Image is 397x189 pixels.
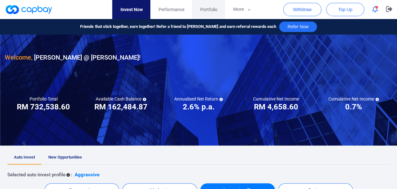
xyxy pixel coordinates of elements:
[48,155,82,160] span: New Opportunities
[5,52,140,62] h3: [PERSON_NAME] @ [PERSON_NAME] !
[254,102,298,112] h3: RM 4,658.60
[158,6,184,13] span: Performance
[5,54,32,61] span: Welcome,
[75,171,99,179] p: Aggressive
[328,96,379,102] h5: Cumulative Net Income
[283,3,321,16] button: Withdraw
[174,96,223,102] h5: Annualised Net Return
[7,171,65,179] p: Selected auto invest profile
[345,102,362,112] h3: 0.7%
[279,22,317,32] button: Refer Now
[96,96,146,102] h5: Available Cash Balance
[80,23,276,30] span: Friends that stick together, earn together! Refer a friend to [PERSON_NAME] and earn referral rew...
[30,96,58,102] h5: Portfolio Total
[71,171,72,179] p: :
[253,96,299,102] h5: Cumulative Net Income
[338,6,352,13] span: Top Up
[326,3,364,16] button: Top Up
[182,102,214,112] h3: 2.6% p.a.
[94,102,147,112] h3: RM 162,484.87
[17,102,70,112] h3: RM 732,538.60
[14,155,35,160] span: Auto Invest
[200,6,217,13] span: Portfolio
